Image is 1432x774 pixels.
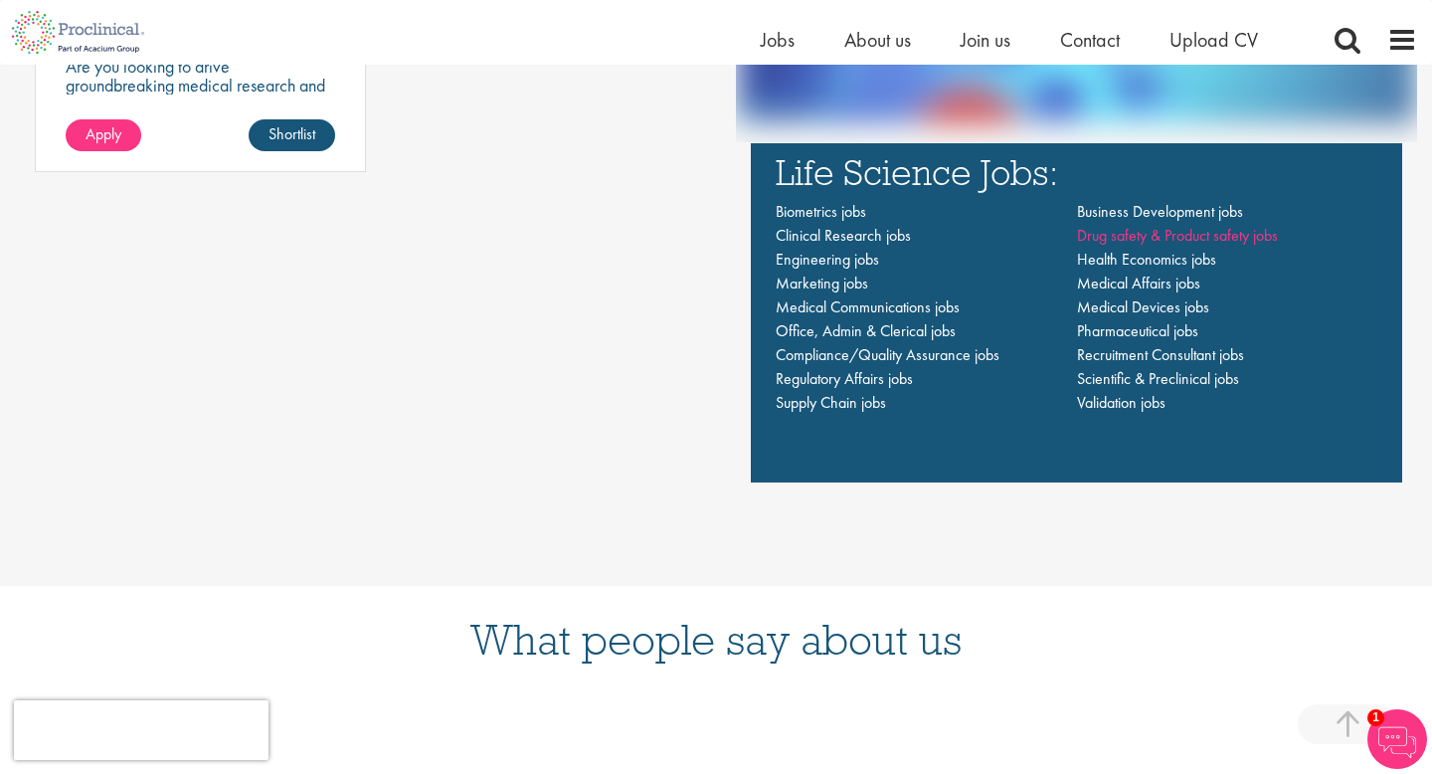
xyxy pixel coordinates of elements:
a: Pharmaceutical jobs [1077,320,1198,341]
a: Biometrics jobs [776,201,866,222]
a: Drug safety & Product safety jobs [1077,225,1278,246]
a: Regulatory Affairs jobs [776,368,913,389]
a: Validation jobs [1077,392,1165,413]
a: Clinical Research jobs [776,225,911,246]
a: Business Development jobs [1077,201,1243,222]
a: Medical Affairs jobs [1077,273,1200,293]
a: Marketing jobs [776,273,868,293]
a: Contact [1060,27,1120,53]
a: Medical Communications jobs [776,296,960,317]
h3: Life Science Jobs: [776,153,1377,190]
a: Apply [66,119,141,151]
a: Health Economics jobs [1077,249,1216,270]
a: Office, Admin & Clerical jobs [776,320,956,341]
iframe: reCAPTCHA [14,700,268,760]
a: Supply Chain jobs [776,392,886,413]
a: Medical Devices jobs [1077,296,1209,317]
a: Shortlist [249,119,335,151]
span: Apply [86,123,121,144]
span: 1 [1367,709,1384,726]
a: Recruitment Consultant jobs [1077,344,1244,365]
a: Jobs [761,27,795,53]
a: Scientific & Preclinical jobs [1077,368,1239,389]
a: Upload CV [1169,27,1258,53]
nav: Main navigation [776,200,1377,415]
a: About us [844,27,911,53]
img: Chatbot [1367,709,1427,769]
a: Compliance/Quality Assurance jobs [776,344,999,365]
a: Engineering jobs [776,249,879,270]
a: Join us [961,27,1010,53]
